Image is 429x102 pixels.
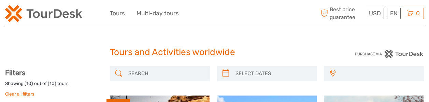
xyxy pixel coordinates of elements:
[110,8,125,18] a: Tours
[5,80,96,91] div: Showing ( ) out of ( ) tours
[5,5,82,22] img: 2254-3441b4b5-4e5f-4d00-b396-31f1d84a6ebf_logo_small.png
[126,68,206,80] input: SEARCH
[5,91,34,97] a: Clear all filters
[355,50,424,58] img: PurchaseViaTourDesk.png
[110,47,319,58] h1: Tours and Activities worldwide
[49,80,55,87] label: 10
[415,10,421,17] span: 0
[5,69,25,77] strong: Filters
[319,6,364,21] span: Best price guarantee
[369,10,381,17] span: USD
[387,8,401,19] div: EN
[137,8,179,18] a: Multi-day tours
[26,80,31,87] label: 10
[233,68,314,80] input: SELECT DATES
